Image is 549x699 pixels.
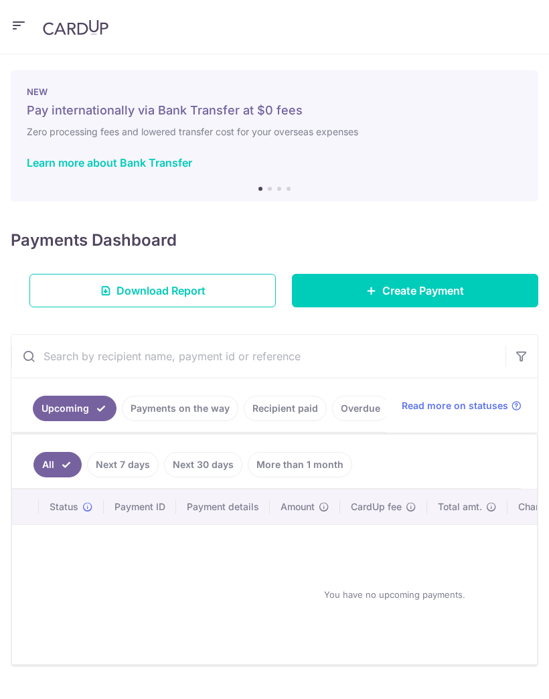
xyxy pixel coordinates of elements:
[27,102,522,119] h5: Pay internationally via Bank Transfer at $0 fees
[104,489,176,524] th: Payment ID
[438,500,482,514] span: Total amt.
[29,274,276,307] a: Download Report
[248,452,352,477] a: More than 1 month
[50,500,78,514] span: Status
[402,399,508,412] span: Read more on statuses
[33,452,82,477] a: All
[281,500,315,514] span: Amount
[402,399,522,412] a: Read more on statuses
[122,396,238,421] a: Payments on the way
[11,228,177,252] h4: Payments Dashboard
[292,274,538,307] a: Create Payment
[11,335,505,378] input: Search by recipient name, payment id or reference
[382,283,464,299] span: Create Payment
[27,156,192,169] a: Learn more about Bank Transfer
[27,86,522,97] p: NEW
[43,19,108,35] img: CardUp
[176,489,270,524] th: Payment details
[164,452,242,477] a: Next 30 days
[87,452,159,477] a: Next 7 days
[116,283,206,299] span: Download Report
[351,500,402,514] span: CardUp fee
[332,396,389,421] a: Overdue
[27,124,522,140] h6: Zero processing fees and lowered transfer cost for your overseas expenses
[244,396,327,421] a: Recipient paid
[33,396,116,421] a: Upcoming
